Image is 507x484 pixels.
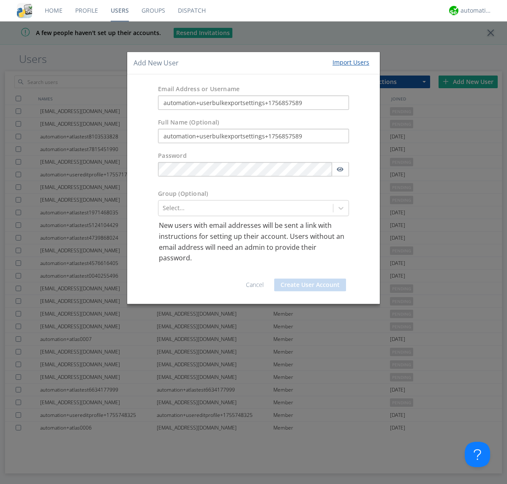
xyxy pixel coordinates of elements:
a: Cancel [246,281,264,289]
label: Password [158,152,187,160]
button: Create User Account [274,279,346,291]
input: Julie Appleseed [158,129,349,143]
input: e.g. email@address.com, Housekeeping1 [158,96,349,110]
h4: Add New User [134,58,179,68]
label: Email Address or Username [158,85,240,94]
div: Import Users [333,58,369,67]
label: Group (Optional) [158,190,208,198]
img: d2d01cd9b4174d08988066c6d424eccd [449,6,458,15]
img: cddb5a64eb264b2086981ab96f4c1ba7 [17,3,32,18]
div: automation+atlas [461,6,492,15]
p: New users with email addresses will be sent a link with instructions for setting up their account... [159,221,348,264]
label: Full Name (Optional) [158,119,219,127]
